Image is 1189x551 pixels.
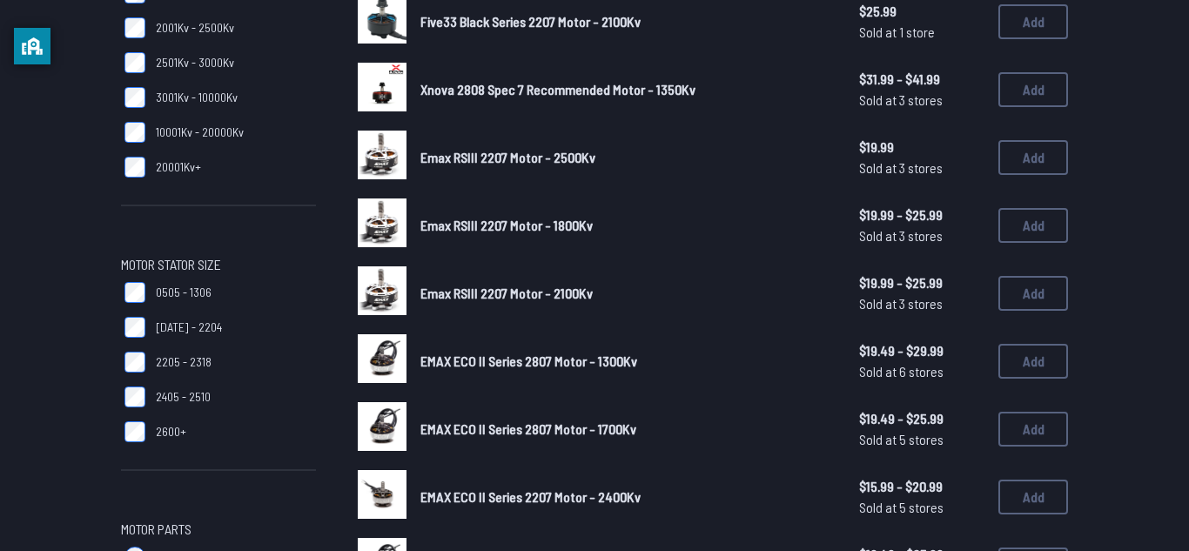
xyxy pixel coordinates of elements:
[358,266,406,315] img: image
[859,293,984,314] span: Sold at 3 stores
[124,386,145,407] input: 2405 - 2510
[358,63,406,117] a: image
[124,122,145,143] input: 10001Kv - 20000Kv
[156,19,234,37] span: 2001Kv - 2500Kv
[420,147,831,168] a: Emax RSIII 2207 Motor - 2500Kv
[420,420,636,437] span: EMAX ECO II Series 2807 Motor - 1700Kv
[859,497,984,518] span: Sold at 5 stores
[358,402,406,451] img: image
[420,353,637,369] span: EMAX ECO II Series 2807 Motor - 1300Kv
[358,63,406,111] img: image
[358,198,406,247] img: image
[859,361,984,382] span: Sold at 6 stores
[859,408,984,429] span: $19.49 - $25.99
[998,4,1068,39] button: Add
[420,487,831,507] a: EMAX ECO II Series 2207 Motor - 2400Kv
[358,470,406,524] a: image
[124,421,145,442] input: 2600+
[124,282,145,303] input: 0505 - 1306
[859,340,984,361] span: $19.49 - $29.99
[124,87,145,108] input: 3001Kv - 10000Kv
[156,158,201,176] span: 20001Kv+
[859,69,984,90] span: $31.99 - $41.99
[420,215,831,236] a: Emax RSIII 2207 Motor - 1800Kv
[156,423,186,440] span: 2600+
[156,89,238,106] span: 3001Kv - 10000Kv
[156,353,212,371] span: 2205 - 2318
[358,131,406,179] img: image
[124,52,145,73] input: 2501Kv - 3000Kv
[156,388,211,406] span: 2405 - 2510
[420,488,641,505] span: EMAX ECO II Series 2207 Motor - 2400Kv
[14,28,50,64] button: privacy banner
[859,137,984,158] span: $19.99
[358,402,406,456] a: image
[358,470,406,519] img: image
[156,319,222,336] span: [DATE] - 2204
[859,429,984,450] span: Sold at 5 stores
[420,79,831,100] a: Xnova 2808 Spec 7 Recommended Motor - 1350Kv
[420,419,831,440] a: EMAX ECO II Series 2807 Motor - 1700Kv
[358,334,406,388] a: image
[420,149,595,165] span: Emax RSIII 2207 Motor - 2500Kv
[998,480,1068,514] button: Add
[124,317,145,338] input: [DATE] - 2204
[358,334,406,383] img: image
[859,225,984,246] span: Sold at 3 stores
[998,412,1068,447] button: Add
[420,11,831,32] a: Five33 Black Series 2207 Motor - 2100Kv
[998,208,1068,243] button: Add
[998,276,1068,311] button: Add
[420,285,593,301] span: Emax RSIII 2207 Motor - 2100Kv
[859,205,984,225] span: $19.99 - $25.99
[420,81,695,97] span: Xnova 2808 Spec 7 Recommended Motor - 1350Kv
[859,476,984,497] span: $15.99 - $20.99
[156,124,244,141] span: 10001Kv - 20000Kv
[124,157,145,178] input: 20001Kv+
[420,217,593,233] span: Emax RSIII 2207 Motor - 1800Kv
[859,158,984,178] span: Sold at 3 stores
[998,72,1068,107] button: Add
[859,22,984,43] span: Sold at 1 store
[358,266,406,320] a: image
[358,198,406,252] a: image
[124,352,145,373] input: 2205 - 2318
[420,13,641,30] span: Five33 Black Series 2207 Motor - 2100Kv
[121,254,221,275] span: Motor Stator Size
[859,1,984,22] span: $25.99
[156,54,234,71] span: 2501Kv - 3000Kv
[156,284,212,301] span: 0505 - 1306
[124,17,145,38] input: 2001Kv - 2500Kv
[998,140,1068,175] button: Add
[859,90,984,111] span: Sold at 3 stores
[121,519,191,540] span: Motor Parts
[420,351,831,372] a: EMAX ECO II Series 2807 Motor - 1300Kv
[859,272,984,293] span: $19.99 - $25.99
[998,344,1068,379] button: Add
[420,283,831,304] a: Emax RSIII 2207 Motor - 2100Kv
[358,131,406,185] a: image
